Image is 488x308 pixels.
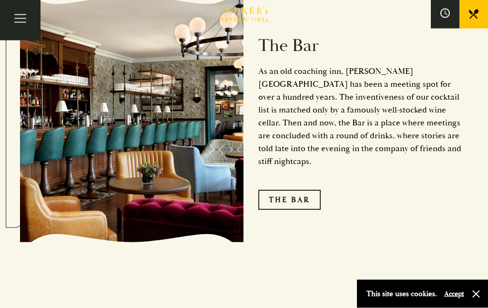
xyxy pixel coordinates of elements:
[471,289,481,299] button: Close and accept
[366,287,437,301] p: This site uses cookies.
[258,65,468,168] p: As an old coaching inn, [PERSON_NAME][GEOGRAPHIC_DATA] has been a meeting spot for over a hundred...
[258,36,468,57] h2: The Bar
[444,289,464,298] button: Accept
[258,190,321,210] a: The Bar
